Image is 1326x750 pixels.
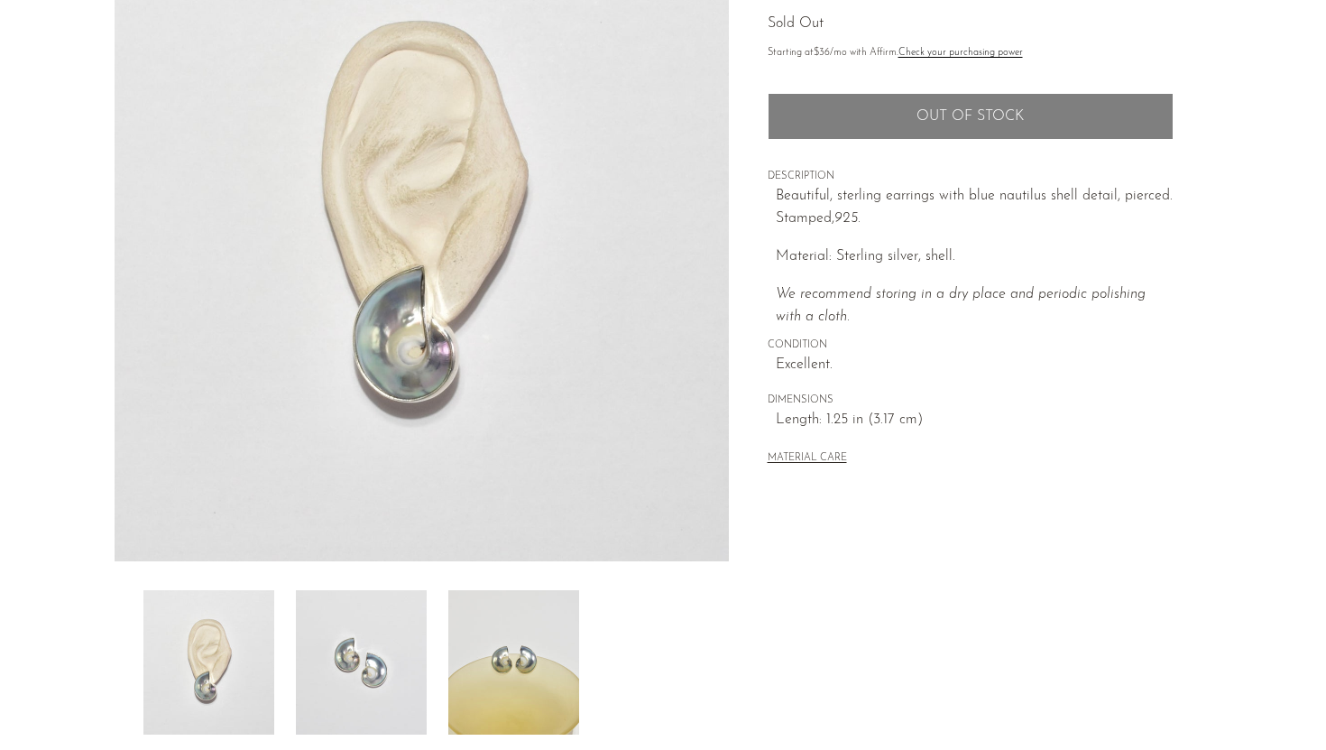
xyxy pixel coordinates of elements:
span: Sold Out [768,16,824,31]
p: Starting at /mo with Affirm. [768,45,1174,61]
span: Out of stock [916,108,1024,125]
span: CONDITION [768,338,1174,354]
p: Material: Sterling silver, shell. [776,245,1174,269]
img: Blue Shell Earrings [296,590,427,735]
span: Excellent. [776,354,1174,377]
img: Blue Shell Earrings [143,590,274,735]
span: Length: 1.25 in (3.17 cm) [776,409,1174,432]
a: Check your purchasing power - Learn more about Affirm Financing (opens in modal) [898,48,1023,58]
span: DIMENSIONS [768,393,1174,409]
img: Blue Shell Earrings [448,590,579,735]
button: Add to cart [768,93,1174,140]
i: We recommend storing in a dry place and periodic polishing with a cloth. [776,287,1146,325]
em: 925. [834,211,861,226]
span: DESCRIPTION [768,169,1174,185]
button: MATERIAL CARE [768,452,847,466]
p: Beautiful, sterling earrings with blue nautilus shell detail, pierced. Stamped, [776,185,1174,231]
span: $36 [814,48,830,58]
